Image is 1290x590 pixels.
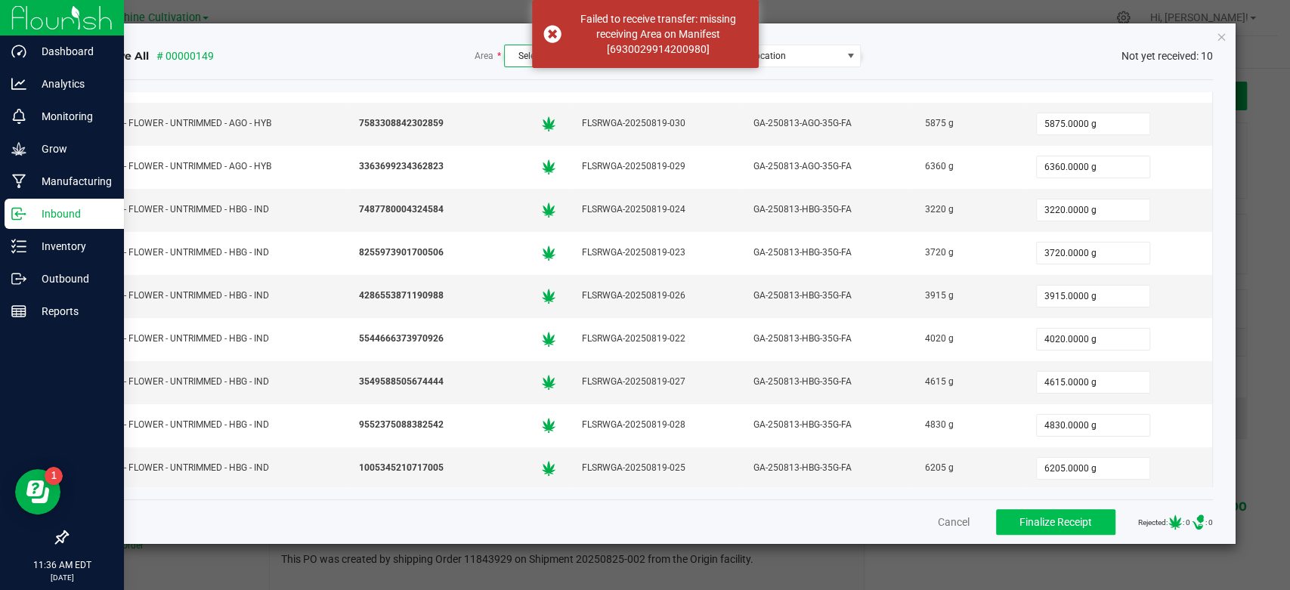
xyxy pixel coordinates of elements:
inline-svg: Reports [11,304,26,319]
input: 0 g [1037,372,1149,393]
p: Manufacturing [26,172,117,190]
input: 0 g [1037,458,1149,479]
p: Dashboard [26,42,117,60]
div: GA-250813-HBG-35G-FA [750,414,903,436]
span: 1005345210717005 [359,461,444,475]
div: WGT - FLOWER - UNTRIMMED - HBG - IND [98,285,337,307]
div: 6360 g [921,156,1014,178]
div: WGT - FLOWER - UNTRIMMED - AGO - HYB [98,113,337,134]
div: WGT - FLOWER - UNTRIMMED - HBG - IND [98,242,337,264]
div: Failed to receive transfer: missing receiving Area on Manifest [6930029914200980] [570,11,747,57]
span: Finalize Receipt [1019,516,1092,528]
button: Cancel [938,514,970,530]
input: 0 g [1037,329,1149,350]
inline-svg: Manufacturing [11,174,26,189]
div: GA-250813-HBG-35G-FA [750,242,903,264]
div: GA-250813-AGO-35G-FA [750,156,903,178]
p: Grow [26,140,117,158]
div: FLSRWGA-20250819-023 [578,242,732,264]
div: 6205 g [921,457,1014,479]
div: GA-250813-HBG-35G-FA [750,371,903,393]
p: Outbound [26,270,117,288]
div: 3720 g [921,242,1014,264]
div: FLSRWGA-20250819-029 [578,156,732,178]
iframe: Resource center unread badge [45,467,63,485]
div: FLSRWGA-20250819-022 [578,328,732,350]
inline-svg: Grow [11,141,26,156]
span: 3549588505674444 [359,375,444,389]
div: 4615 g [921,371,1014,393]
div: GA-250813-HBG-35G-FA [750,328,903,350]
input: 0 g [1037,286,1149,307]
div: FLSRWGA-20250819-027 [578,371,732,393]
div: GA-250813-HBG-35G-FA [750,285,903,307]
inline-svg: Monitoring [11,109,26,124]
p: Reports [26,302,117,320]
span: Not yet received: 10 [1121,48,1213,64]
span: NO DATA FOUND [710,45,861,67]
span: 4286553871190988 [359,289,444,303]
div: WGT - FLOWER - UNTRIMMED - AGO - HYB [98,156,337,178]
inline-svg: Inventory [11,239,26,254]
p: 11:36 AM EDT [7,558,117,572]
p: Monitoring [26,107,117,125]
div: FLSRWGA-20250819-028 [578,414,732,436]
button: Close [1216,27,1227,45]
span: 9552375088382542 [359,418,444,432]
div: WGT - FLOWER - UNTRIMMED - HBG - IND [98,371,337,393]
div: GA-250813-AGO-35G-FA [750,113,903,134]
p: Inventory [26,237,117,255]
div: FLSRWGA-20250819-026 [578,285,732,307]
iframe: Resource center [15,469,60,514]
span: Area [474,49,500,63]
div: WGT - FLOWER - UNTRIMMED - HBG - IND [98,199,337,221]
p: Analytics [26,75,117,93]
div: 3915 g [921,285,1014,307]
span: 7487780004324584 [359,202,444,217]
inline-svg: Dashboard [11,44,26,59]
span: Number of Delivery Device barcodes either fully or partially rejected [1190,514,1205,530]
input: 0 g [1037,113,1149,134]
span: 8255973901700506 [359,246,444,260]
div: GA-250813-HBG-35G-FA [750,457,903,479]
span: Rejected: : 0 : 0 [1138,514,1213,530]
input: 0 g [1037,199,1149,221]
span: 3363699234362823 [359,159,444,174]
span: 7583308842302859 [359,116,444,131]
p: [DATE] [7,572,117,583]
div: 3220 g [921,199,1014,221]
input: 0 g [1037,242,1149,264]
div: FLSRWGA-20250819-030 [578,113,732,134]
div: 5875 g [921,113,1014,134]
span: Number of Cannabis barcodes either fully or partially rejected [1168,514,1183,530]
span: 5544666373970926 [359,332,444,346]
span: Select Area [518,51,563,61]
input: 0 g [1037,415,1149,436]
div: FLSRWGA-20250819-024 [578,199,732,221]
span: # 00000149 [156,48,214,64]
button: Finalize Receipt [996,509,1115,535]
inline-svg: Outbound [11,271,26,286]
div: 4020 g [921,328,1014,350]
div: 4830 g [921,414,1014,436]
div: GA-250813-HBG-35G-FA [750,199,903,221]
div: WGT - FLOWER - UNTRIMMED - HBG - IND [98,414,337,436]
div: WGT - FLOWER - UNTRIMMED - HBG - IND [98,457,337,479]
inline-svg: Inbound [11,206,26,221]
input: 0 g [1037,156,1149,178]
inline-svg: Analytics [11,76,26,91]
p: Inbound [26,205,117,223]
div: WGT - FLOWER - UNTRIMMED - HBG - IND [98,328,337,350]
div: FLSRWGA-20250819-025 [578,457,732,479]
